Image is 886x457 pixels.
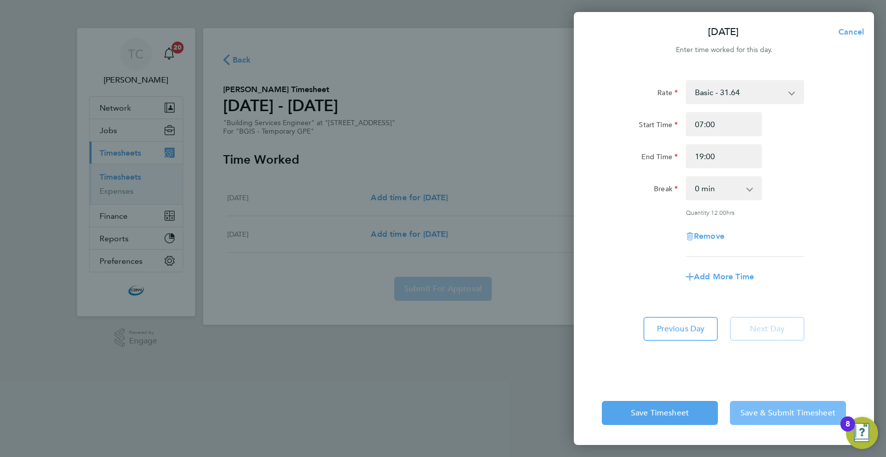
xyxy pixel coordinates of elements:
[708,25,739,39] p: [DATE]
[639,120,678,132] label: Start Time
[686,232,724,240] button: Remove
[686,112,762,136] input: E.g. 08:00
[657,88,678,100] label: Rate
[686,144,762,168] input: E.g. 18:00
[730,401,846,425] button: Save & Submit Timesheet
[631,408,689,418] span: Save Timesheet
[602,401,718,425] button: Save Timesheet
[657,324,705,334] span: Previous Day
[686,273,754,281] button: Add More Time
[711,208,726,216] span: 12.00
[694,231,724,241] span: Remove
[654,184,678,196] label: Break
[574,44,874,56] div: Enter time worked for this day.
[846,417,878,449] button: Open Resource Center, 8 new notifications
[835,27,864,37] span: Cancel
[822,22,874,42] button: Cancel
[643,317,718,341] button: Previous Day
[686,208,804,216] div: Quantity: hrs
[641,152,678,164] label: End Time
[694,272,754,281] span: Add More Time
[740,408,835,418] span: Save & Submit Timesheet
[845,424,850,437] div: 8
